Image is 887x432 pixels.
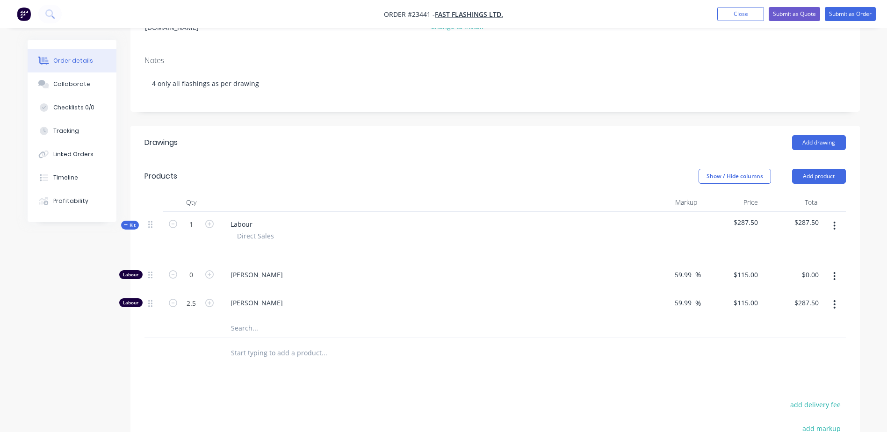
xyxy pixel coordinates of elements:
[640,193,701,212] div: Markup
[231,298,636,308] span: [PERSON_NAME]
[384,10,435,19] span: Order #23441 -
[699,169,771,184] button: Show / Hide columns
[231,270,636,280] span: [PERSON_NAME]
[717,7,764,21] button: Close
[163,193,219,212] div: Qty
[144,171,177,182] div: Products
[705,217,758,227] span: $287.50
[119,270,143,279] div: Labour
[695,269,701,280] span: %
[28,119,116,143] button: Tracking
[53,127,79,135] div: Tracking
[144,56,846,65] div: Notes
[53,173,78,182] div: Timeline
[223,217,260,231] div: Labour
[28,96,116,119] button: Checklists 0/0
[762,193,822,212] div: Total
[28,166,116,189] button: Timeline
[231,344,418,362] input: Start typing to add a product...
[435,10,503,19] a: Fast Flashings Ltd.
[119,298,143,307] div: Labour
[786,398,846,411] button: add delivery fee
[28,189,116,213] button: Profitability
[144,137,178,148] div: Drawings
[53,57,93,65] div: Order details
[765,217,819,227] span: $287.50
[769,7,820,21] button: Submit as Quote
[121,221,139,230] div: Kit
[231,319,418,338] input: Search...
[792,169,846,184] button: Add product
[695,298,701,309] span: %
[17,7,31,21] img: Factory
[28,143,116,166] button: Linked Orders
[144,69,846,98] div: 4 only ali flashings as per drawing
[53,103,94,112] div: Checklists 0/0
[53,80,90,88] div: Collaborate
[53,197,88,205] div: Profitability
[28,72,116,96] button: Collaborate
[124,222,136,229] span: Kit
[237,231,274,241] span: Direct Sales
[825,7,876,21] button: Submit as Order
[28,49,116,72] button: Order details
[792,135,846,150] button: Add drawing
[53,150,94,158] div: Linked Orders
[701,193,762,212] div: Price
